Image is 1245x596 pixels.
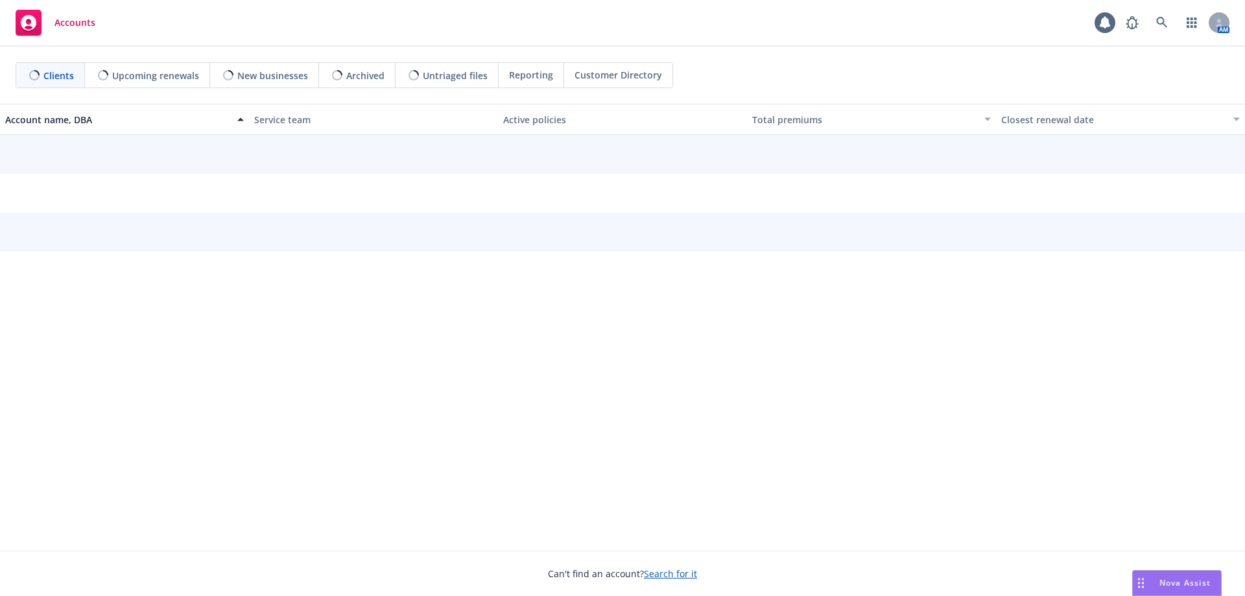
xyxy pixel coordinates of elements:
a: Report a Bug [1119,10,1145,36]
span: Reporting [509,68,553,82]
button: Nova Assist [1132,570,1222,596]
button: Total premiums [747,104,996,135]
a: Accounts [10,5,101,41]
div: Drag to move [1133,571,1149,595]
a: Switch app [1179,10,1205,36]
button: Closest renewal date [996,104,1245,135]
span: Archived [346,69,385,82]
a: Search for it [644,567,697,580]
span: Untriaged files [423,69,488,82]
div: Service team [254,113,493,126]
span: Customer Directory [575,68,662,82]
a: Search [1149,10,1175,36]
div: Account name, DBA [5,113,230,126]
span: Upcoming renewals [112,69,199,82]
span: Can't find an account? [548,567,697,580]
span: Nova Assist [1159,577,1211,588]
button: Service team [249,104,498,135]
div: Total premiums [752,113,977,126]
div: Closest renewal date [1001,113,1226,126]
span: Clients [43,69,74,82]
span: New businesses [237,69,308,82]
div: Active policies [503,113,742,126]
span: Accounts [54,18,95,28]
button: Active policies [498,104,747,135]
